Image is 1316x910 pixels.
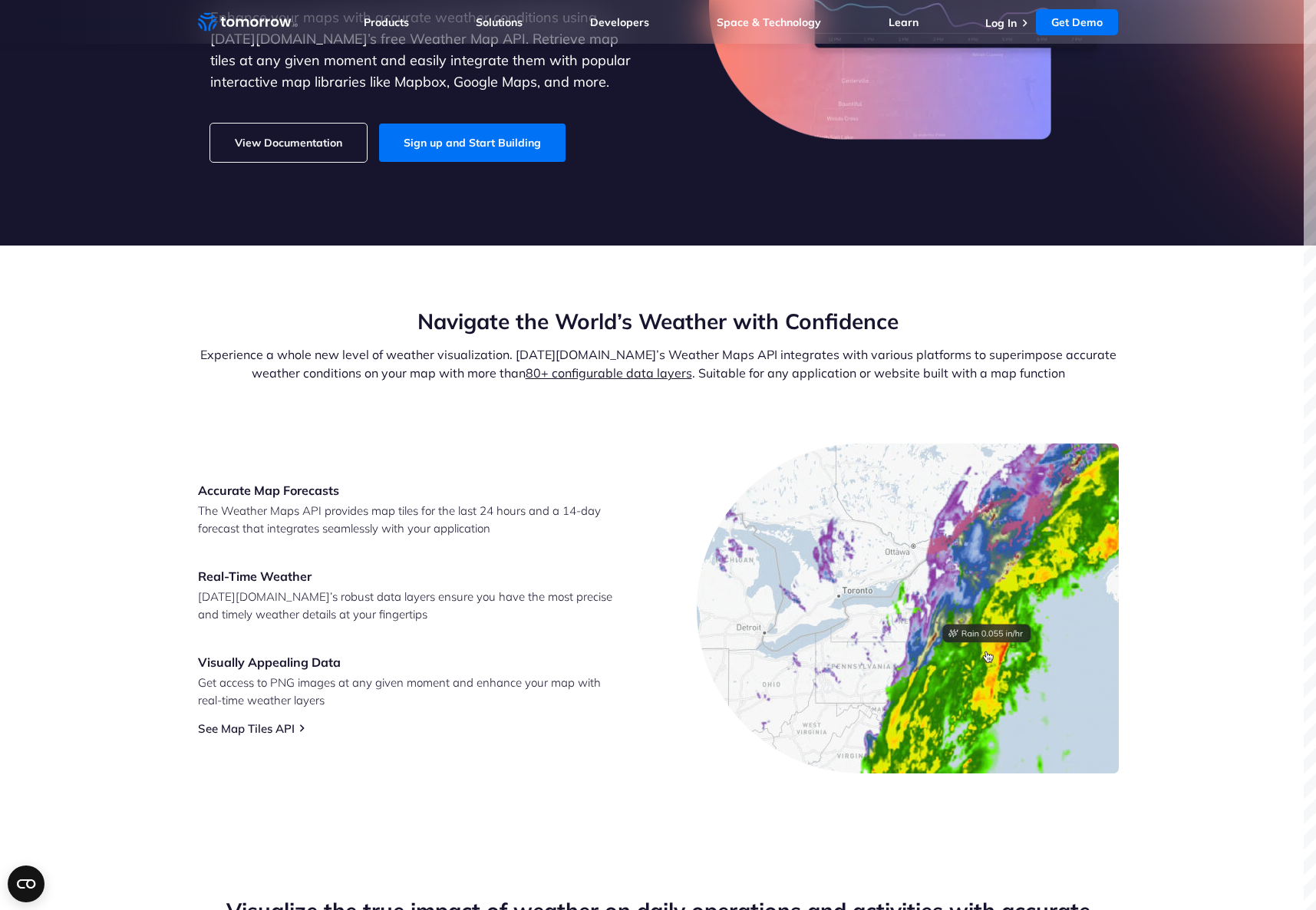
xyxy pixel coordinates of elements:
[8,865,45,902] button: Open CMP widget
[198,482,620,499] h3: Accurate Map Forecasts
[476,15,523,29] a: Solutions
[379,124,566,162] a: Sign up and Start Building
[198,11,298,34] a: Home link
[198,588,620,623] p: [DATE][DOMAIN_NAME]’s robust data layers ensure you have the most precise and timely weather deta...
[198,654,620,671] h3: Visually Appealing Data
[198,345,1119,382] p: Experience a whole new level of weather visualization. [DATE][DOMAIN_NAME]’s Weather Maps API int...
[198,721,295,736] a: See Map Tiles API
[526,365,692,381] a: 80+ configurable data layers
[198,674,620,709] p: Get access to PNG images at any given moment and enhance your map with real-time weather layers
[717,15,821,29] a: Space & Technology
[210,124,367,162] a: View Documentation
[364,15,409,29] a: Products
[198,502,620,537] p: The Weather Maps API provides map tiles for the last 24 hours and a 14-day forecast that integrat...
[697,443,1119,773] img: Image-1-1-e1707053002487.jpg
[198,307,1119,336] h2: Navigate the World’s Weather with Confidence
[210,7,632,93] p: Enhance your maps with accurate weather conditions using [DATE][DOMAIN_NAME]’s free Weather Map A...
[1036,9,1118,35] a: Get Demo
[889,15,919,29] a: Learn
[590,15,649,29] a: Developers
[985,16,1017,30] a: Log In
[198,568,620,585] h3: Real-Time Weather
